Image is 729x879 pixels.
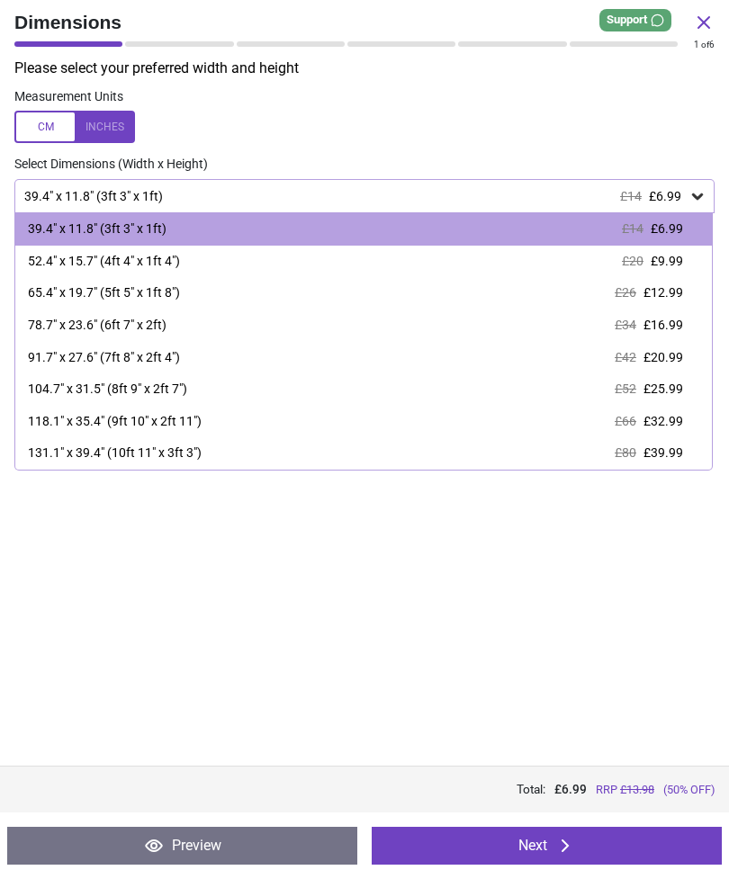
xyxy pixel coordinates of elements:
[22,189,688,204] div: 39.4" x 11.8" (3ft 3" x 1ft)
[7,827,357,865] button: Preview
[622,254,643,268] span: £20
[615,381,636,396] span: £52
[643,414,683,428] span: £32.99
[651,221,683,236] span: £6.99
[663,782,715,798] span: (50% OFF)
[599,9,671,31] div: Support
[14,58,729,78] p: Please select your preferred width and height
[643,381,683,396] span: £25.99
[622,221,643,236] span: £14
[694,40,699,49] span: 1
[562,782,587,796] span: 6.99
[615,350,636,364] span: £42
[28,220,166,238] div: 39.4" x 11.8" (3ft 3" x 1ft)
[643,285,683,300] span: £12.99
[694,39,715,51] div: of 6
[28,349,180,367] div: 91.7" x 27.6" (7ft 8" x 2ft 4")
[615,414,636,428] span: £66
[28,284,180,302] div: 65.4" x 19.7" (5ft 5" x 1ft 8")
[643,318,683,332] span: £16.99
[651,254,683,268] span: £9.99
[28,317,166,335] div: 78.7" x 23.6" (6ft 7" x 2ft)
[620,189,642,203] span: £14
[28,413,202,431] div: 118.1" x 35.4" (9ft 10" x 2ft 11")
[554,781,587,798] span: £
[615,445,636,460] span: £80
[643,445,683,460] span: £39.99
[620,783,654,796] span: £ 13.98
[643,350,683,364] span: £20.99
[28,253,180,271] div: 52.4" x 15.7" (4ft 4" x 1ft 4")
[615,318,636,332] span: £34
[14,9,693,35] span: Dimensions
[615,285,636,300] span: £26
[28,444,202,462] div: 131.1" x 39.4" (10ft 11" x 3ft 3")
[14,781,715,798] div: Total:
[28,381,187,399] div: 104.7" x 31.5" (8ft 9" x 2ft 7")
[372,827,722,865] button: Next
[14,88,123,106] label: Measurement Units
[649,189,681,203] span: £6.99
[596,782,654,798] span: RRP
